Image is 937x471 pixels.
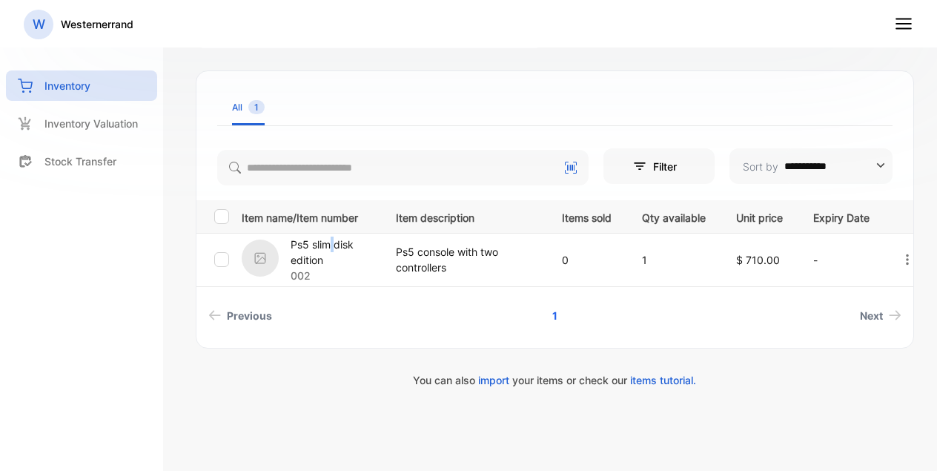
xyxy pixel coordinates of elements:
[44,116,138,131] p: Inventory Valuation
[196,302,913,329] ul: Pagination
[642,252,706,268] p: 1
[202,302,278,329] a: Previous page
[813,252,870,268] p: -
[6,146,157,177] a: Stock Transfer
[291,268,377,283] p: 002
[291,237,377,268] p: Ps5 slim disk edition
[396,207,532,225] p: Item description
[813,207,870,225] p: Expiry Date
[729,148,893,184] button: Sort by
[562,207,612,225] p: Items sold
[232,101,265,114] div: All
[248,100,265,114] span: 1
[736,254,780,266] span: $ 710.00
[6,70,157,101] a: Inventory
[61,16,133,32] p: Westernerrand
[736,207,783,225] p: Unit price
[562,252,612,268] p: 0
[242,240,279,277] img: item
[534,302,575,329] a: Page 1 is your current page
[854,302,907,329] a: Next page
[196,372,914,388] p: You can also your items or check our
[743,159,778,174] p: Sort by
[44,78,90,93] p: Inventory
[33,15,45,34] p: W
[227,308,272,323] span: Previous
[396,244,532,275] p: Ps5 console with two controllers
[478,374,509,386] span: import
[242,207,377,225] p: Item name/Item number
[630,374,696,386] span: items tutorial.
[860,308,883,323] span: Next
[12,6,56,50] button: Open LiveChat chat widget
[6,108,157,139] a: Inventory Valuation
[642,207,706,225] p: Qty available
[44,154,116,169] p: Stock Transfer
